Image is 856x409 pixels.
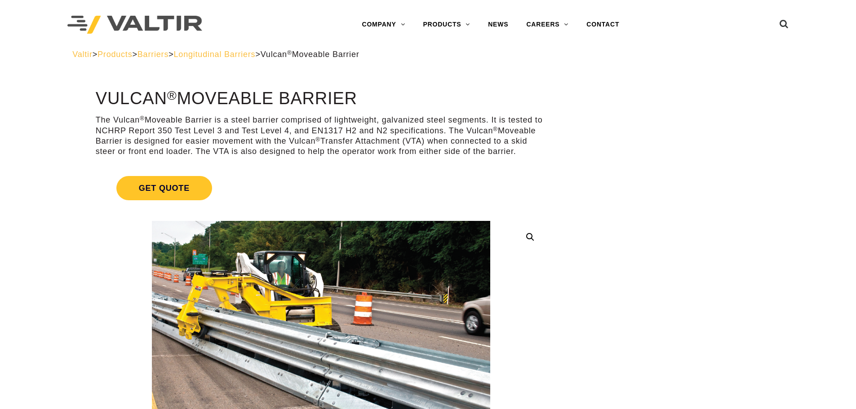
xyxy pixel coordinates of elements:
span: Vulcan Moveable Barrier [261,50,359,59]
div: > > > > [72,49,784,60]
a: COMPANY [353,16,414,34]
p: The Vulcan Moveable Barrier is a steel barrier comprised of lightweight, galvanized steel segment... [96,115,546,157]
sup: ® [167,88,177,102]
sup: ® [493,126,498,132]
a: CONTACT [577,16,628,34]
a: Get Quote [96,165,546,211]
h1: Vulcan Moveable Barrier [96,89,546,108]
a: CAREERS [517,16,577,34]
a: Barriers [137,50,169,59]
a: Valtir [72,50,92,59]
img: Valtir [67,16,202,34]
a: PRODUCTS [414,16,479,34]
a: NEWS [479,16,517,34]
a: Longitudinal Barriers [174,50,256,59]
a: Products [98,50,132,59]
sup: ® [315,136,320,143]
span: Get Quote [116,176,212,200]
sup: ® [140,115,145,122]
sup: ® [287,49,292,56]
